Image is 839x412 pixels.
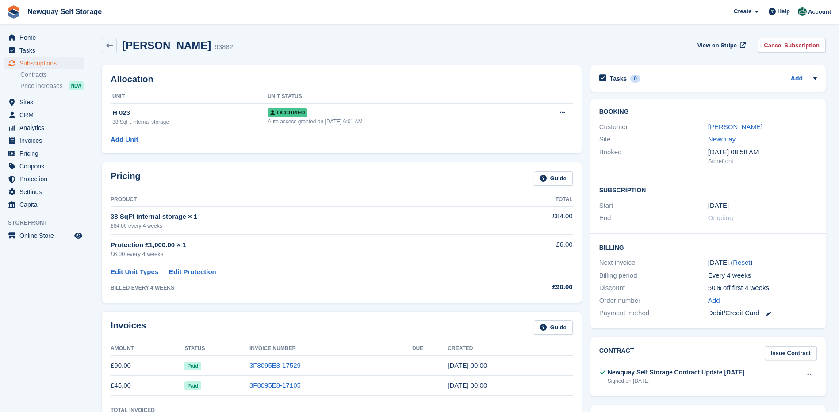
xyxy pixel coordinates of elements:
[19,186,73,198] span: Settings
[111,240,498,250] div: Protection £1,000.00 × 1
[599,296,708,306] div: Order number
[184,342,249,356] th: Status
[448,362,487,369] time: 2025-08-01 23:00:35 UTC
[534,171,573,186] a: Guide
[111,356,184,376] td: £90.00
[8,218,88,227] span: Storefront
[708,123,762,130] a: [PERSON_NAME]
[708,296,720,306] a: Add
[694,38,747,53] a: View on Stripe
[215,42,233,52] div: 93882
[169,267,216,277] a: Edit Protection
[268,108,307,117] span: Occupied
[4,134,84,147] a: menu
[808,8,831,16] span: Account
[708,147,817,157] div: [DATE] 08:58 AM
[599,213,708,223] div: End
[20,81,84,91] a: Price increases NEW
[708,214,733,221] span: Ongoing
[758,38,826,53] a: Cancel Subscription
[4,31,84,44] a: menu
[249,381,301,389] a: 3F8095E8-17105
[708,308,817,318] div: Debit/Credit Card
[111,90,268,104] th: Unit
[19,229,73,242] span: Online Store
[111,171,141,186] h2: Pricing
[122,39,211,51] h2: [PERSON_NAME]
[791,74,803,84] a: Add
[19,134,73,147] span: Invoices
[599,243,817,252] h2: Billing
[111,222,498,230] div: £84.00 every 4 weeks
[599,271,708,281] div: Billing period
[708,157,817,166] div: Storefront
[4,44,84,57] a: menu
[19,173,73,185] span: Protection
[778,7,790,16] span: Help
[599,147,708,166] div: Booked
[4,122,84,134] a: menu
[112,108,268,118] div: H 023
[498,282,572,292] div: £90.00
[630,75,640,83] div: 0
[4,57,84,69] a: menu
[4,147,84,160] a: menu
[599,185,817,194] h2: Subscription
[111,135,138,145] a: Add Unit
[599,122,708,132] div: Customer
[7,5,20,19] img: stora-icon-8386f47178a22dfd0bd8f6a31ec36ba5ce8667c1dd55bd0f319d3a0aa187defe.svg
[184,381,201,390] span: Paid
[111,193,498,207] th: Product
[608,368,745,377] div: Newquay Self Storage Contract Update [DATE]
[249,342,412,356] th: Invoice Number
[69,81,84,90] div: NEW
[111,212,498,222] div: 38 SqFt internal storage × 1
[498,193,572,207] th: Total
[599,134,708,145] div: Site
[697,41,737,50] span: View on Stripe
[599,346,634,361] h2: Contract
[608,377,745,385] div: Signed on [DATE]
[4,186,84,198] a: menu
[733,259,750,266] a: Reset
[708,201,729,211] time: 2025-07-04 23:00:00 UTC
[19,57,73,69] span: Subscriptions
[19,122,73,134] span: Analytics
[448,342,572,356] th: Created
[4,229,84,242] a: menu
[268,90,523,104] th: Unit Status
[111,250,498,259] div: £6.00 every 4 weeks
[19,160,73,172] span: Coupons
[599,258,708,268] div: Next invoice
[111,74,573,84] h2: Allocation
[19,96,73,108] span: Sites
[765,346,817,361] a: Issue Contract
[268,118,523,126] div: Auto access granted on [DATE] 6:01 AM
[708,283,817,293] div: 50% off first 4 weeks.
[19,198,73,211] span: Capital
[19,44,73,57] span: Tasks
[599,283,708,293] div: Discount
[734,7,751,16] span: Create
[111,267,158,277] a: Edit Unit Types
[111,320,146,335] h2: Invoices
[111,342,184,356] th: Amount
[20,71,84,79] a: Contracts
[112,118,268,126] div: 38 SqFt internal storage
[610,75,627,83] h2: Tasks
[24,4,105,19] a: Newquay Self Storage
[708,135,736,143] a: Newquay
[498,235,572,263] td: £6.00
[708,271,817,281] div: Every 4 weeks
[708,258,817,268] div: [DATE] ( )
[111,376,184,396] td: £45.00
[4,160,84,172] a: menu
[20,82,63,90] span: Price increases
[4,198,84,211] a: menu
[599,201,708,211] div: Start
[412,342,448,356] th: Due
[599,308,708,318] div: Payment method
[19,109,73,121] span: CRM
[599,108,817,115] h2: Booking
[73,230,84,241] a: Preview store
